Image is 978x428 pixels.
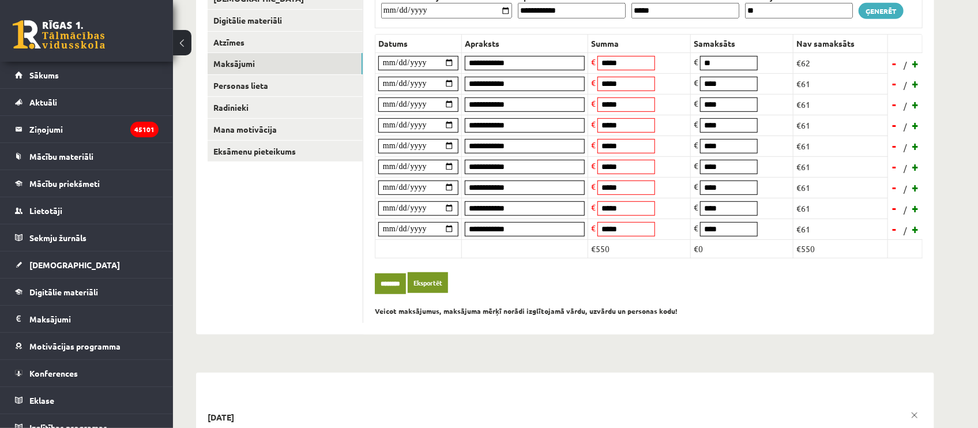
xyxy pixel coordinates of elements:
a: - [889,55,901,72]
td: €61 [793,198,888,219]
a: Eklase [15,387,159,414]
b: Veicot maksājumus, maksājuma mērķī norādi izglītojamā vārdu, uzvārdu un personas kodu! [375,306,678,316]
a: - [889,179,901,196]
a: + [910,75,921,92]
th: Samaksāts [691,34,793,52]
span: Mācību materiāli [29,151,93,162]
td: €61 [793,219,888,239]
a: Mācību materiāli [15,143,159,170]
span: Sekmju žurnāls [29,232,86,243]
a: [DEMOGRAPHIC_DATA] [15,251,159,278]
td: €61 [793,115,888,136]
span: Digitālie materiāli [29,287,98,297]
span: € [591,223,596,233]
a: - [889,200,901,217]
span: / [902,59,908,71]
span: Eklase [29,395,54,406]
span: / [902,162,908,174]
span: € [694,119,698,129]
a: + [910,179,921,196]
a: Atzīmes [208,32,363,53]
a: Ziņojumi45101 [15,116,159,142]
span: Aktuāli [29,97,57,107]
span: € [591,140,596,150]
span: € [591,57,596,67]
span: € [694,223,698,233]
a: Ģenerēt [859,3,904,19]
span: € [694,140,698,150]
span: € [694,98,698,108]
th: Datums [375,34,462,52]
a: - [889,75,901,92]
span: € [694,57,698,67]
a: + [910,96,921,113]
td: €61 [793,73,888,94]
a: Mācību priekšmeti [15,170,159,197]
a: + [910,158,921,175]
td: €61 [793,156,888,177]
td: €62 [793,52,888,73]
p: [DATE] [208,412,923,423]
span: / [902,183,908,195]
a: - [889,137,901,155]
a: Mana motivācija [208,119,363,140]
span: € [591,181,596,192]
a: Konferences [15,360,159,386]
span: € [591,119,596,129]
span: / [902,141,908,153]
a: Aktuāli [15,89,159,115]
a: + [910,220,921,238]
a: - [889,117,901,134]
a: Digitālie materiāli [208,10,363,31]
a: Motivācijas programma [15,333,159,359]
span: Konferences [29,368,78,378]
a: Maksājumi [208,53,363,74]
td: €61 [793,177,888,198]
a: Eksāmenu pieteikums [208,141,363,162]
legend: Maksājumi [29,306,159,332]
a: Sākums [15,62,159,88]
span: € [694,181,698,192]
a: - [889,158,901,175]
a: + [910,137,921,155]
td: €61 [793,136,888,156]
a: Rīgas 1. Tālmācības vidusskola [13,20,105,49]
span: [DEMOGRAPHIC_DATA] [29,260,120,270]
a: + [910,200,921,217]
td: €550 [588,239,691,258]
span: / [902,121,908,133]
span: € [694,202,698,212]
legend: Ziņojumi [29,116,159,142]
a: Personas lieta [208,75,363,96]
span: Lietotāji [29,205,62,216]
span: / [902,79,908,91]
span: Motivācijas programma [29,341,121,351]
a: Eksportēt [408,272,448,294]
td: €550 [793,239,888,258]
span: / [902,224,908,236]
th: Apraksts [462,34,588,52]
a: Radinieki [208,97,363,118]
span: € [591,202,596,212]
a: + [910,55,921,72]
a: - [889,96,901,113]
td: €0 [691,239,793,258]
a: Lietotāji [15,197,159,224]
span: / [902,100,908,112]
td: €61 [793,94,888,115]
a: - [889,220,901,238]
a: Sekmju žurnāls [15,224,159,251]
th: Nav samaksāts [793,34,888,52]
span: € [591,77,596,88]
a: Digitālie materiāli [15,279,159,305]
span: Mācību priekšmeti [29,178,100,189]
span: / [902,204,908,216]
span: Sākums [29,70,59,80]
th: Summa [588,34,691,52]
a: + [910,117,921,134]
span: € [591,160,596,171]
span: € [694,160,698,171]
i: 45101 [130,122,159,137]
a: Maksājumi [15,306,159,332]
span: € [591,98,596,108]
